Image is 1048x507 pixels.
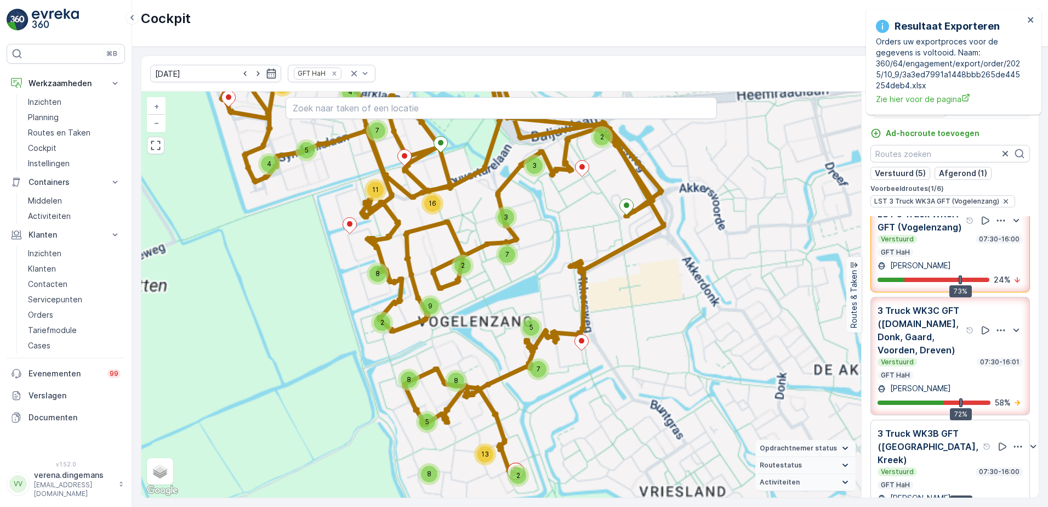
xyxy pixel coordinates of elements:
a: In zoomen [148,98,164,115]
img: logo [7,9,29,31]
a: Inzichten [24,94,125,110]
span: 8 [407,375,411,384]
span: 3 [532,161,537,170]
p: Afgerond (1) [939,168,987,179]
img: Google [144,483,180,498]
p: 07:30-16:01 [979,358,1021,367]
div: 11 [364,179,386,201]
p: Cases [28,340,50,351]
button: Klanten [7,224,125,246]
p: Middelen [28,195,62,206]
div: 7 [366,120,388,142]
span: LST 3 Truck WK3A GFT (Vogelenzang) [874,197,999,206]
summary: Activiteiten [755,474,856,491]
p: Routes en Taken [28,127,90,138]
p: Klanten [29,229,103,240]
a: Middelen [24,193,125,209]
span: 4 [348,88,352,96]
div: 2 [591,126,613,148]
div: 9 [419,295,441,317]
span: 2 [380,318,384,326]
a: Layers [148,459,172,483]
a: Uitzoomen [148,115,164,131]
span: 11 [372,185,379,194]
div: 5 [295,139,317,161]
p: Contacten [28,279,67,290]
p: 58 % [995,397,1011,408]
p: Cockpit [28,143,56,154]
a: Planning [24,110,125,125]
p: [PERSON_NAME] [888,383,951,394]
div: 8 [418,463,440,485]
p: Inzichten [28,248,61,259]
button: Afgerond (1) [935,167,992,180]
p: Tariefmodule [28,325,77,336]
a: Cockpit [24,140,125,156]
p: 3 Truck WK3B GFT ([GEOGRAPHIC_DATA], Kreek) [878,427,981,466]
p: GFT HaH [880,248,911,257]
a: Routes en Taken [24,125,125,140]
div: help tooltippictogram [966,326,975,335]
a: Cases [24,338,125,353]
summary: Opdrachtnemer status [755,440,856,457]
button: Containers [7,171,125,193]
span: 16 [429,199,436,207]
p: GFT HaH [880,481,911,489]
a: Servicepunten [24,292,125,307]
button: Werkzaamheden [7,72,125,94]
span: 5 [529,323,533,331]
div: 2 [452,255,474,277]
span: 5 [305,146,309,154]
a: Ad-hocroute toevoegen [870,128,979,139]
p: Verstuurd [880,358,915,367]
p: Verslagen [29,390,121,401]
span: + [154,102,159,111]
span: − [154,118,160,127]
p: Klanten [28,263,56,274]
div: 13 [474,443,496,465]
p: Evenementen [29,368,101,379]
div: help tooltippictogram [966,216,975,225]
div: 3 [523,155,545,177]
div: 8 [398,369,420,391]
p: Documenten [29,412,121,423]
button: Verstuurd (5) [870,167,930,180]
div: help tooltippictogram [983,442,992,451]
p: Werkzaamheden [29,78,103,89]
div: 4 [258,153,280,175]
span: 13 [481,450,489,458]
span: 8 [454,376,458,385]
p: [PERSON_NAME] [888,493,951,504]
p: 99 [110,369,118,378]
div: GFT HaH [294,68,327,78]
span: 9 [428,302,432,310]
div: 2 [507,465,529,487]
div: 8 [367,263,389,285]
div: 3 [495,206,517,228]
p: 3 Truck WK3C GFT ([DOMAIN_NAME], Donk, Gaard, Voorden, Dreven) [878,304,964,357]
p: LST 3 Truck WK3A GFT (Vogelenzang) [878,207,964,234]
p: Verstuurd [880,467,915,476]
span: 5 [425,418,429,426]
span: 7 [505,250,509,258]
a: Documenten [7,407,125,429]
p: Resultaat Exporteren [895,19,1000,34]
div: 4 [339,81,361,103]
div: 7 [527,358,549,380]
span: 2 [516,471,520,480]
a: Verslagen [7,385,125,407]
p: ⌘B [106,49,117,58]
a: Klanten [24,261,125,277]
p: Orders uw exportproces voor de gegevens is voltooid. Naam: 360/64/engagement/export/order/2025/10... [876,36,1024,91]
div: 7 [496,244,518,266]
p: [EMAIL_ADDRESS][DOMAIN_NAME] [34,481,113,498]
p: Routes & Taken [848,270,859,328]
div: 5 [416,411,438,433]
span: 8 [375,269,380,278]
p: 24 % [994,274,1011,285]
div: VV [9,475,27,493]
a: Tariefmodule [24,323,125,338]
p: Activiteiten [28,211,71,222]
span: 7 [537,365,540,373]
p: Voorbeeldroutes ( 1 / 6 ) [870,184,1030,193]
